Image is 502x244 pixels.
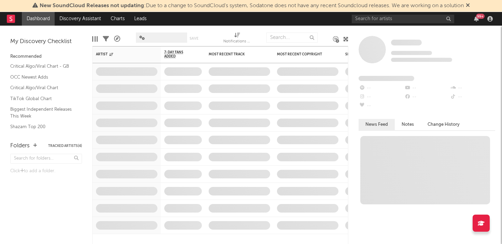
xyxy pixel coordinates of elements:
span: 7-Day Fans Added [164,50,192,58]
button: Notes [395,119,421,130]
a: OCC Newest Adds [10,73,75,81]
a: Critical Algo/Viral Chart - GB [10,63,75,70]
div: -- [359,93,404,101]
a: Critical Algo/Viral Chart [10,84,75,92]
span: 0 fans last week [391,58,452,62]
div: Most Recent Track [209,52,260,56]
div: Most Recent Copyright [277,52,328,56]
div: -- [450,93,495,101]
button: Tracked Artists(4) [48,144,82,148]
a: Shazam Top 200 [10,123,75,131]
div: -- [359,84,404,93]
span: New SoundCloud Releases not updating [40,3,144,9]
div: My Discovery Checklist [10,38,82,46]
a: Some Artist [391,39,422,46]
div: Notifications (Artist) [223,29,251,49]
input: Search... [266,32,318,43]
a: Charts [106,12,129,26]
input: Search for artists [352,15,454,23]
span: Dismiss [466,3,470,9]
span: Fans Added by Platform [359,76,414,81]
span: : Due to a change to SoundCloud's system, Sodatone does not have any recent Soundcloud releases. ... [40,3,464,9]
div: -- [404,93,449,101]
div: Notifications (Artist) [223,38,251,46]
div: Edit Columns [92,29,98,49]
div: 99 + [476,14,485,19]
div: Artist [96,52,147,56]
input: Search for folders... [10,154,82,164]
span: Some Artist [391,40,422,45]
div: -- [359,101,404,110]
div: -- [450,84,495,93]
a: Discovery Assistant [55,12,106,26]
a: Biggest Independent Releases This Week [10,106,75,120]
button: News Feed [359,119,395,130]
a: Leads [129,12,151,26]
button: Change History [421,119,466,130]
button: 99+ [474,16,479,22]
div: Folders [10,142,30,150]
div: Click to add a folder. [10,167,82,175]
a: TikTok Global Chart [10,95,75,103]
a: Dashboard [22,12,55,26]
button: Save [190,37,198,40]
div: A&R Pipeline [114,29,120,49]
span: Tracking Since: [DATE] [391,51,432,55]
div: Filters [103,29,109,49]
div: -- [404,84,449,93]
div: Recommended [10,53,82,61]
